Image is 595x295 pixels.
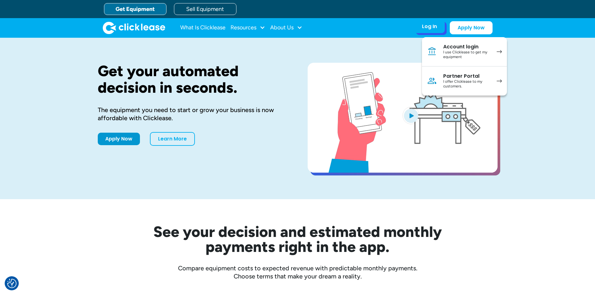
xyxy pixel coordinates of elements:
img: Bank icon [427,47,437,57]
a: Account loginI use Clicklease to get my equipment [422,37,507,66]
div: About Us [270,22,302,34]
a: Apply Now [98,133,140,145]
img: Clicklease logo [103,22,165,34]
a: Get Equipment [104,3,166,15]
nav: Log In [422,37,507,96]
a: Partner PortalI offer Clicklease to my customers. [422,66,507,96]
a: Apply Now [450,21,493,34]
img: arrow [497,79,502,83]
div: Account login [443,44,490,50]
a: Learn More [150,132,195,146]
div: Partner Portal [443,73,490,79]
h2: See your decision and estimated monthly payments right in the app. [123,224,473,254]
a: home [103,22,165,34]
div: The equipment you need to start or grow your business is now affordable with Clicklease. [98,106,288,122]
button: Consent Preferences [7,279,17,288]
div: Compare equipment costs to expected revenue with predictable monthly payments. Choose terms that ... [98,264,498,280]
a: open lightbox [308,63,498,173]
div: Resources [231,22,265,34]
img: Revisit consent button [7,279,17,288]
a: Sell Equipment [174,3,236,15]
img: arrow [497,50,502,53]
div: Log In [422,23,437,30]
div: I offer Clicklease to my customers. [443,79,490,89]
div: I use Clicklease to get my equipment [443,50,490,60]
img: Blue play button logo on a light blue circular background [403,107,419,124]
h1: Get your automated decision in seconds. [98,63,288,96]
img: Person icon [427,76,437,86]
a: What Is Clicklease [180,22,226,34]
